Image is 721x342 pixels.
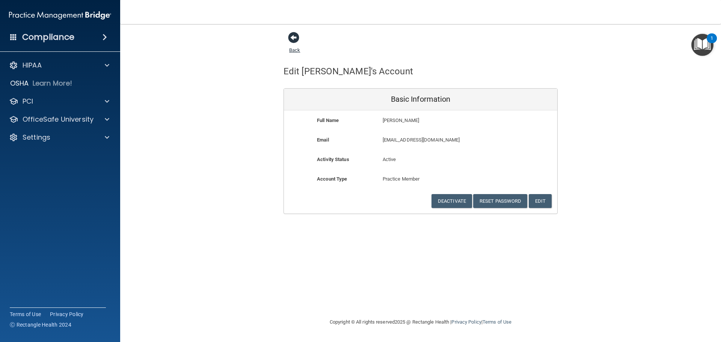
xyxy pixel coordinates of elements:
[23,115,94,124] p: OfficeSafe University
[317,157,349,162] b: Activity Status
[483,319,511,325] a: Terms of Use
[9,133,109,142] a: Settings
[529,194,552,208] button: Edit
[50,310,84,318] a: Privacy Policy
[383,116,502,125] p: [PERSON_NAME]
[317,137,329,143] b: Email
[9,8,111,23] img: PMB logo
[23,61,42,70] p: HIPAA
[284,310,558,334] div: Copyright © All rights reserved 2025 @ Rectangle Health | |
[10,321,71,328] span: Ⓒ Rectangle Health 2024
[284,89,557,110] div: Basic Information
[383,175,459,184] p: Practice Member
[317,176,347,182] b: Account Type
[10,310,41,318] a: Terms of Use
[451,319,481,325] a: Privacy Policy
[9,61,109,70] a: HIPAA
[317,118,339,123] b: Full Name
[10,79,29,88] p: OSHA
[691,34,713,56] button: Open Resource Center, 1 new notification
[710,38,713,48] div: 1
[33,79,72,88] p: Learn More!
[284,66,413,76] h4: Edit [PERSON_NAME]'s Account
[473,194,527,208] button: Reset Password
[9,115,109,124] a: OfficeSafe University
[383,136,502,145] p: [EMAIL_ADDRESS][DOMAIN_NAME]
[383,155,459,164] p: Active
[289,38,300,53] a: Back
[23,133,50,142] p: Settings
[22,32,74,42] h4: Compliance
[23,97,33,106] p: PCI
[9,97,109,106] a: PCI
[431,194,472,208] button: Deactivate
